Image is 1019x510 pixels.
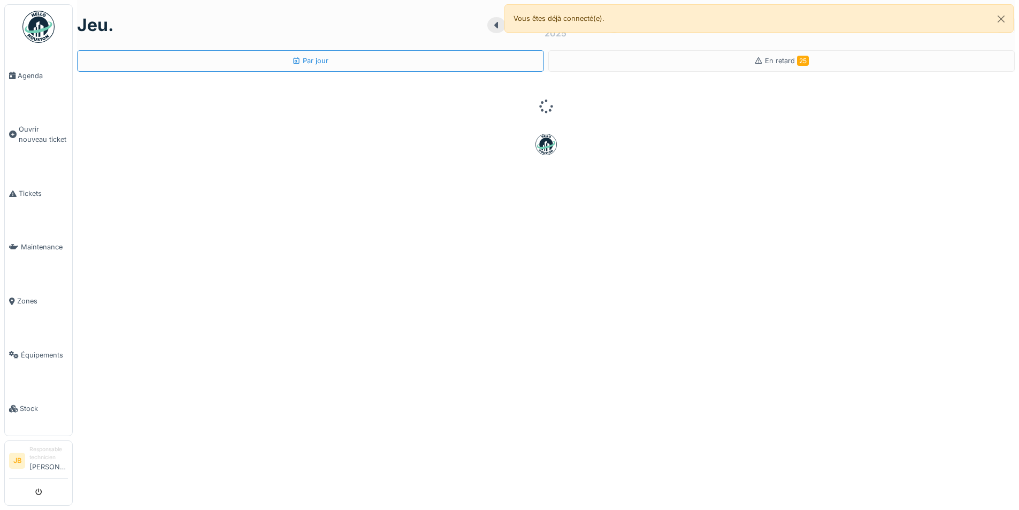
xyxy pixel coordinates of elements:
img: Badge_color-CXgf-gQk.svg [22,11,55,43]
div: Par jour [292,56,328,66]
button: Close [989,5,1013,33]
div: Vous êtes déjà connecté(e). [504,4,1014,33]
a: Équipements [5,328,72,382]
a: Stock [5,382,72,436]
h1: jeu. [77,15,114,35]
a: Maintenance [5,220,72,275]
div: Responsable technicien [29,445,68,462]
span: Tickets [19,188,68,199]
li: JB [9,453,25,469]
a: Ouvrir nouveau ticket [5,103,72,167]
a: Tickets [5,166,72,220]
span: Zones [17,296,68,306]
span: Maintenance [21,242,68,252]
span: Stock [20,404,68,414]
span: Agenda [18,71,68,81]
span: En retard [765,57,809,65]
span: Ouvrir nouveau ticket [19,124,68,144]
img: badge-BVDL4wpA.svg [535,134,557,155]
a: Agenda [5,49,72,103]
span: Équipements [21,350,68,360]
div: 2025 [545,27,566,40]
li: [PERSON_NAME] [29,445,68,476]
a: JB Responsable technicien[PERSON_NAME] [9,445,68,479]
span: 25 [797,56,809,66]
a: Zones [5,274,72,328]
